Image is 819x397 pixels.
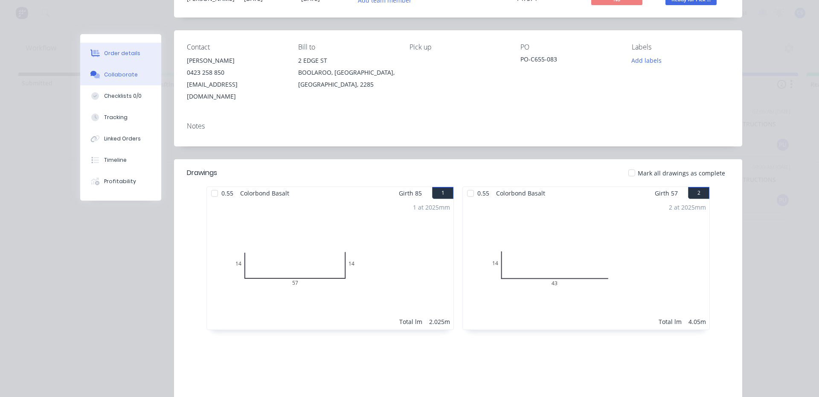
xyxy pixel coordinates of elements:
[80,85,161,107] button: Checklists 0/0
[80,107,161,128] button: Tracking
[187,55,285,67] div: [PERSON_NAME]
[80,43,161,64] button: Order details
[104,178,136,185] div: Profitability
[104,135,141,143] div: Linked Orders
[638,169,725,178] span: Mark all drawings as complete
[298,43,396,51] div: Bill to
[80,149,161,171] button: Timeline
[688,317,706,326] div: 4.05m
[627,55,666,66] button: Add labels
[104,92,142,100] div: Checklists 0/0
[399,317,422,326] div: Total lm
[298,55,396,67] div: 2 EDGE ST
[409,43,507,51] div: Pick up
[298,67,396,90] div: BOOLAROO, [GEOGRAPHIC_DATA], [GEOGRAPHIC_DATA], 2285
[218,187,237,199] span: 0.55
[104,71,138,79] div: Collaborate
[520,43,618,51] div: PO
[669,203,706,212] div: 2 at 2025mm
[474,187,493,199] span: 0.55
[432,187,453,199] button: 1
[399,187,422,199] span: Girth 85
[659,317,682,326] div: Total lm
[80,171,161,192] button: Profitability
[688,187,709,199] button: 2
[104,114,128,121] div: Tracking
[187,67,285,79] div: 0423 258 850
[655,187,678,199] span: Girth 57
[493,187,549,199] span: Colorbond Basalt
[187,79,285,102] div: [EMAIL_ADDRESS][DOMAIN_NAME]
[298,55,396,90] div: 2 EDGE STBOOLAROO, [GEOGRAPHIC_DATA], [GEOGRAPHIC_DATA], 2285
[104,50,140,57] div: Order details
[187,122,729,130] div: Notes
[237,187,293,199] span: Colorbond Basalt
[80,128,161,149] button: Linked Orders
[187,168,217,178] div: Drawings
[429,317,450,326] div: 2.025m
[80,64,161,85] button: Collaborate
[413,203,450,212] div: 1 at 2025mm
[632,43,729,51] div: Labels
[207,199,453,330] div: 01457141 at 2025mmTotal lm2.025m
[187,55,285,102] div: [PERSON_NAME]0423 258 850[EMAIL_ADDRESS][DOMAIN_NAME]
[104,156,127,164] div: Timeline
[520,55,618,67] div: PO-C655-083
[463,199,709,330] div: 014432 at 2025mmTotal lm4.05m
[187,43,285,51] div: Contact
